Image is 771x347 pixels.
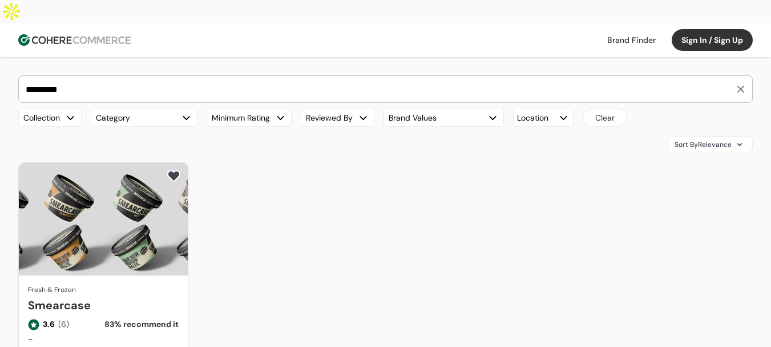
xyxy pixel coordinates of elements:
span: Sort By Relevance [675,139,732,150]
a: Smearcase [28,297,179,314]
button: Sign In / Sign Up [672,29,753,51]
button: Clear [583,109,627,127]
img: Cohere Logo [18,34,131,46]
button: add to favorite [164,167,183,185]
